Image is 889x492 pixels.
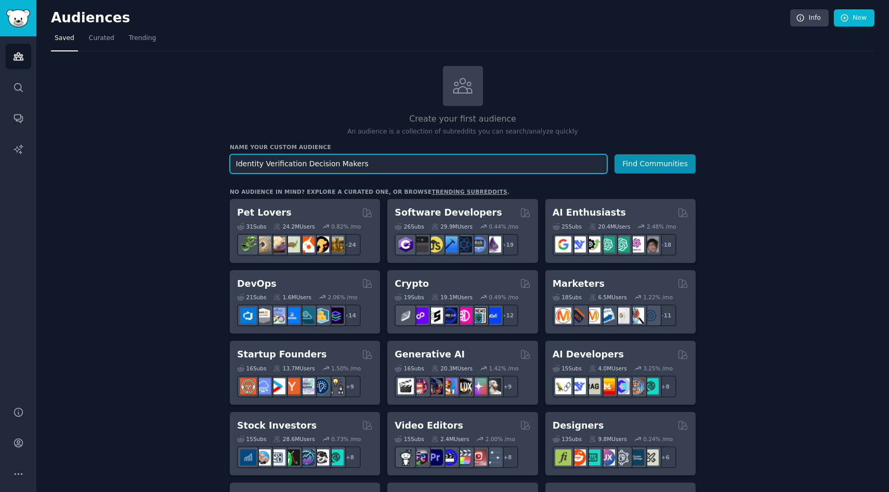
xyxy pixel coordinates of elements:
[339,304,361,326] div: + 14
[237,435,266,443] div: 15 Sub s
[328,236,344,252] img: dogbreed
[643,308,659,324] img: OnlineMarketing
[284,449,300,466] img: Trading
[427,378,443,394] img: deepdream
[398,449,414,466] img: gopro
[269,308,285,324] img: Docker_DevOps
[599,449,615,466] img: UXDesign
[298,449,315,466] img: StocksAndTrading
[489,294,519,301] div: 0.49 % /mo
[255,236,271,252] img: ballpython
[339,234,361,256] div: + 24
[647,223,676,230] div: 2.48 % /mo
[643,294,673,301] div: 1.22 % /mo
[432,189,507,195] a: trending subreddits
[489,223,519,230] div: 0.44 % /mo
[496,304,518,326] div: + 12
[553,435,582,443] div: 13 Sub s
[412,378,428,394] img: dalle2
[790,9,829,27] a: Info
[628,236,644,252] img: OpenAIDev
[553,206,626,219] h2: AI Enthusiasts
[613,449,630,466] img: userexperience
[613,378,630,394] img: OpenSourceAI
[240,236,256,252] img: herpetology
[331,223,361,230] div: 0.82 % /mo
[427,449,443,466] img: premiere
[395,294,424,301] div: 19 Sub s
[470,236,487,252] img: AskComputerScience
[55,34,74,43] span: Saved
[331,365,361,372] div: 1.50 % /mo
[589,435,627,443] div: 9.8M Users
[255,378,271,394] img: SaaS
[284,378,300,394] img: ycombinator
[313,378,329,394] img: Entrepreneurship
[470,378,487,394] img: starryai
[628,449,644,466] img: learndesign
[395,435,424,443] div: 15 Sub s
[485,308,501,324] img: defi_
[589,223,630,230] div: 20.4M Users
[643,378,659,394] img: AIDevelopersSociety
[269,449,285,466] img: Forex
[628,378,644,394] img: llmops
[273,365,315,372] div: 13.7M Users
[395,365,424,372] div: 16 Sub s
[85,30,118,51] a: Curated
[655,304,676,326] div: + 11
[273,223,315,230] div: 24.2M Users
[328,308,344,324] img: PlatformEngineers
[230,127,696,137] p: An audience is a collection of subreddits you can search/analyze quickly
[427,236,443,252] img: learnjavascript
[339,376,361,397] div: + 9
[331,435,361,443] div: 0.73 % /mo
[599,236,615,252] img: chatgpt_promptDesign
[432,294,473,301] div: 19.1M Users
[485,236,501,252] img: elixir
[456,449,472,466] img: finalcutpro
[273,294,311,301] div: 1.6M Users
[6,9,30,28] img: GummySearch logo
[834,9,874,27] a: New
[570,378,586,394] img: DeepSeek
[485,449,501,466] img: postproduction
[555,449,571,466] img: typography
[589,294,627,301] div: 6.5M Users
[328,449,344,466] img: technicalanalysis
[273,435,315,443] div: 28.6M Users
[470,308,487,324] img: CryptoNews
[328,378,344,394] img: growmybusiness
[269,236,285,252] img: leopardgeckos
[89,34,114,43] span: Curated
[589,365,627,372] div: 4.0M Users
[412,449,428,466] img: editors
[555,308,571,324] img: content_marketing
[237,223,266,230] div: 31 Sub s
[584,308,600,324] img: AskMarketing
[339,446,361,468] div: + 8
[395,223,424,230] div: 26 Sub s
[298,236,315,252] img: cockatiel
[313,308,329,324] img: aws_cdk
[613,308,630,324] img: googleads
[496,446,518,468] div: + 8
[412,308,428,324] img: 0xPolygon
[584,449,600,466] img: UI_Design
[555,236,571,252] img: GoogleGeminiAI
[486,435,515,443] div: 2.00 % /mo
[255,308,271,324] img: AWS_Certified_Experts
[553,365,582,372] div: 15 Sub s
[398,308,414,324] img: ethfinance
[599,308,615,324] img: Emailmarketing
[395,348,465,361] h2: Generative AI
[237,294,266,301] div: 21 Sub s
[412,236,428,252] img: software
[129,34,156,43] span: Trending
[655,376,676,397] div: + 8
[395,277,429,290] h2: Crypto
[269,378,285,394] img: startup
[655,446,676,468] div: + 6
[584,378,600,394] img: Rag
[237,365,266,372] div: 16 Sub s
